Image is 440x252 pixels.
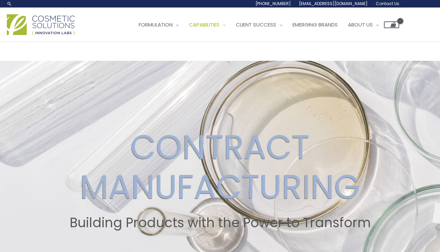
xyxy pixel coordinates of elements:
[184,15,231,35] a: Capabilities
[343,15,384,35] a: About Us
[231,15,287,35] a: Client Success
[256,1,291,6] span: [PHONE_NUMBER]
[236,21,276,28] span: Client Success
[348,21,373,28] span: About Us
[293,21,338,28] span: Emerging Brands
[7,1,12,6] a: Search icon link
[6,215,434,231] h2: Building Products with the Power to Transform
[134,15,184,35] a: Formulation
[139,21,173,28] span: Formulation
[376,1,399,6] span: Contact Us
[6,127,434,207] h2: CONTRACT MANUFACTURING
[384,21,399,28] a: View Shopping Cart, empty
[299,1,368,6] span: [EMAIL_ADDRESS][DOMAIN_NAME]
[189,21,219,28] span: Capabilities
[128,15,399,35] nav: Site Navigation
[287,15,343,35] a: Emerging Brands
[7,14,75,35] img: Cosmetic Solutions Logo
